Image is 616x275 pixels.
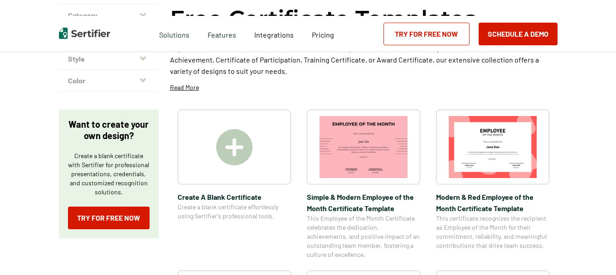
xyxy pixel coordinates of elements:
span: Features [208,28,236,39]
h1: Free Certificate Templates [170,4,476,34]
a: Simple & Modern Employee of the Month Certificate TemplateSimple & Modern Employee of the Month C... [307,110,420,259]
button: Style [59,48,159,70]
span: This certificate recognizes the recipient as Employee of the Month for their commitment, reliabil... [436,214,549,250]
a: Modern & Red Employee of the Month Certificate TemplateModern & Red Employee of the Month Certifi... [436,110,549,259]
a: Try for Free Now [383,23,470,45]
p: Explore a wide selection of customizable certificate templates at Sertifier. Whether you need a C... [170,43,558,77]
span: Integrations [254,30,294,39]
span: Create a blank certificate effortlessly using Sertifier’s professional tools. [178,203,291,221]
span: Simple & Modern Employee of the Month Certificate Template [307,191,420,214]
p: Read More [170,83,199,92]
img: Sertifier | Digital Credentialing Platform [59,28,110,39]
a: Integrations [254,28,294,39]
a: Pricing [312,28,334,39]
button: Color [59,70,159,92]
img: Create A Blank Certificate [216,129,252,165]
a: Try for Free Now [68,207,150,229]
span: Create A Blank Certificate [178,191,291,203]
span: This Employee of the Month Certificate celebrates the dedication, achievements, and positive impa... [307,214,420,259]
span: Pricing [312,30,334,39]
p: Want to create your own design? [68,119,150,141]
img: Modern & Red Employee of the Month Certificate Template [449,116,537,178]
button: Category [59,5,159,26]
p: Create a blank certificate with Sertifier for professional presentations, credentials, and custom... [68,151,150,197]
img: Simple & Modern Employee of the Month Certificate Template [320,116,407,178]
span: Solutions [159,28,189,39]
span: Modern & Red Employee of the Month Certificate Template [436,191,549,214]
